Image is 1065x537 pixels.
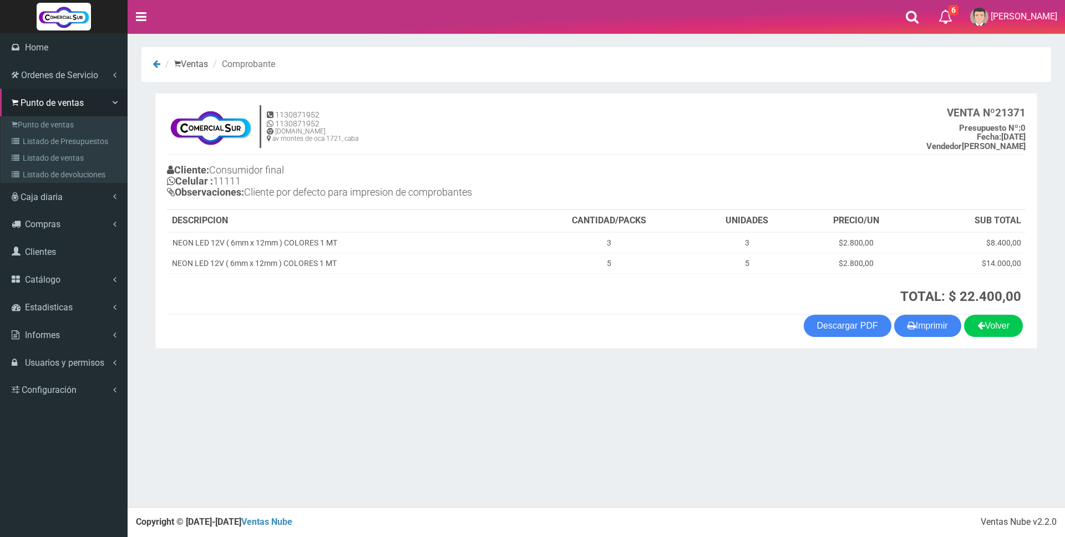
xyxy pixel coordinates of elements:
img: f695dc5f3a855ddc19300c990e0c55a2.jpg [167,105,254,149]
a: Listado de devoluciones [3,166,127,183]
th: SUB TOTAL [912,210,1026,232]
span: Estadisticas [25,302,73,313]
li: Comprobante [210,58,275,71]
button: Imprimir [894,315,961,337]
td: $2.800,00 [800,232,912,253]
b: 21371 [947,106,1026,119]
td: $8.400,00 [912,232,1026,253]
span: Punto de ventas [21,98,84,108]
td: 5 [524,253,694,273]
strong: Presupuesto Nº: [959,123,1021,133]
td: $2.800,00 [800,253,912,273]
span: Informes [25,330,60,340]
b: [PERSON_NAME] [926,141,1026,151]
span: Configuración [22,385,77,395]
span: Compras [25,219,60,229]
h4: Consumidor final 11111 Cliente por defecto para impresion de comprobantes [167,162,596,203]
h5: 1130871952 1130871952 [267,111,358,128]
li: Ventas [163,58,208,71]
a: Listado de ventas [3,150,127,166]
td: NEON LED 12V ( 6mm x 12mm ) COLORES 1 MT [168,232,524,253]
td: 3 [524,232,694,253]
span: Catálogo [25,274,60,285]
th: UNIDADES [694,210,799,232]
b: 0 [959,123,1026,133]
th: CANTIDAD/PACKS [524,210,694,232]
a: Punto de ventas [3,116,127,133]
strong: Vendedor [926,141,962,151]
b: Cliente: [167,164,209,176]
span: Clientes [25,247,56,257]
td: $14.000,00 [912,253,1026,273]
a: Volver [964,315,1023,337]
span: Caja diaria [21,192,63,202]
strong: Copyright © [DATE]-[DATE] [136,516,292,527]
strong: TOTAL: $ 22.400,00 [900,289,1021,304]
b: [DATE] [977,132,1026,142]
td: 3 [694,232,799,253]
img: User Image [970,8,988,26]
th: DESCRIPCION [168,210,524,232]
a: Descargar PDF [804,315,891,337]
b: Celular : [167,175,213,187]
b: Observaciones: [167,186,244,198]
span: Home [25,42,48,53]
td: 5 [694,253,799,273]
td: NEON LED 12V ( 6mm x 12mm ) COLORES 1 MT [168,253,524,273]
a: Ventas Nube [241,516,292,527]
img: Logo grande [37,3,91,30]
strong: VENTA Nº [947,106,995,119]
span: Ordenes de Servicio [21,70,98,80]
span: Usuarios y permisos [25,357,104,368]
a: Listado de Presupuestos [3,133,127,150]
th: PRECIO/UN [800,210,912,232]
span: [PERSON_NAME] [991,11,1057,22]
span: 6 [949,5,958,16]
div: Ventas Nube v2.2.0 [981,516,1057,529]
h6: [DOMAIN_NAME] av montes de oca 1721, caba [267,128,358,142]
strong: Fecha: [977,132,1001,142]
